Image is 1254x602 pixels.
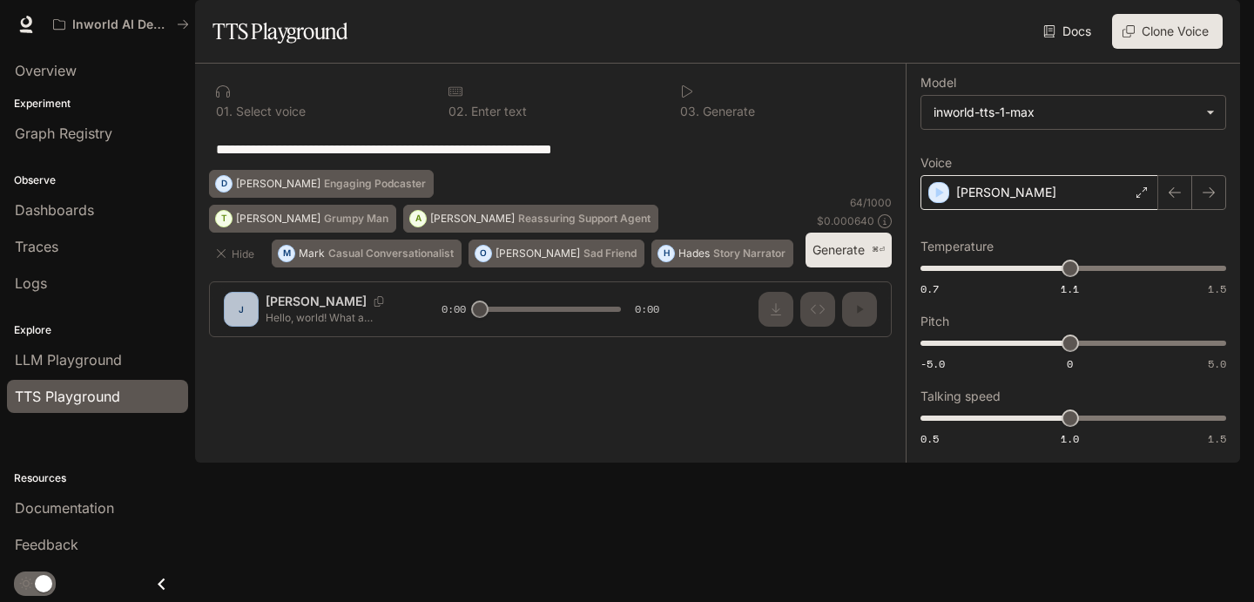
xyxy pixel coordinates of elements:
span: 0.7 [920,281,939,296]
button: T[PERSON_NAME]Grumpy Man [209,205,396,233]
p: Voice [920,157,952,169]
p: 0 2 . [448,105,468,118]
p: Pitch [920,315,949,328]
p: ⌘⏎ [872,245,885,255]
button: Clone Voice [1112,14,1223,49]
p: Grumpy Man [324,213,388,224]
button: HHadesStory Narrator [651,240,793,267]
span: 1.5 [1208,281,1226,296]
p: [PERSON_NAME] [236,179,320,189]
p: [PERSON_NAME] [956,184,1056,201]
p: Talking speed [920,390,1001,402]
span: 1.5 [1208,431,1226,446]
p: Casual Conversationalist [328,248,454,259]
div: O [475,240,491,267]
button: O[PERSON_NAME]Sad Friend [469,240,644,267]
div: D [216,170,232,198]
p: Enter text [468,105,527,118]
span: 1.0 [1061,431,1079,446]
p: Select voice [233,105,306,118]
p: Story Narrator [713,248,785,259]
p: Generate [699,105,755,118]
span: 0 [1067,356,1073,371]
p: Reassuring Support Agent [518,213,651,224]
p: [PERSON_NAME] [236,213,320,224]
button: All workspaces [45,7,197,42]
p: [PERSON_NAME] [430,213,515,224]
p: Sad Friend [583,248,637,259]
p: 64 / 1000 [850,195,892,210]
p: Mark [299,248,325,259]
div: A [410,205,426,233]
p: Model [920,77,956,89]
p: Inworld AI Demos [72,17,170,32]
button: Generate⌘⏎ [806,233,892,268]
div: H [658,240,674,267]
span: -5.0 [920,356,945,371]
p: Temperature [920,240,994,253]
div: inworld-tts-1-max [921,96,1225,129]
span: 0.5 [920,431,939,446]
p: [PERSON_NAME] [496,248,580,259]
h1: TTS Playground [212,14,347,49]
button: MMarkCasual Conversationalist [272,240,462,267]
div: T [216,205,232,233]
button: A[PERSON_NAME]Reassuring Support Agent [403,205,658,233]
span: 1.1 [1061,281,1079,296]
span: 5.0 [1208,356,1226,371]
div: inworld-tts-1-max [934,104,1197,121]
a: Docs [1040,14,1098,49]
p: Engaging Podcaster [324,179,426,189]
p: Hades [678,248,710,259]
button: D[PERSON_NAME]Engaging Podcaster [209,170,434,198]
div: M [279,240,294,267]
button: Hide [209,240,265,267]
p: 0 3 . [680,105,699,118]
p: 0 1 . [216,105,233,118]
